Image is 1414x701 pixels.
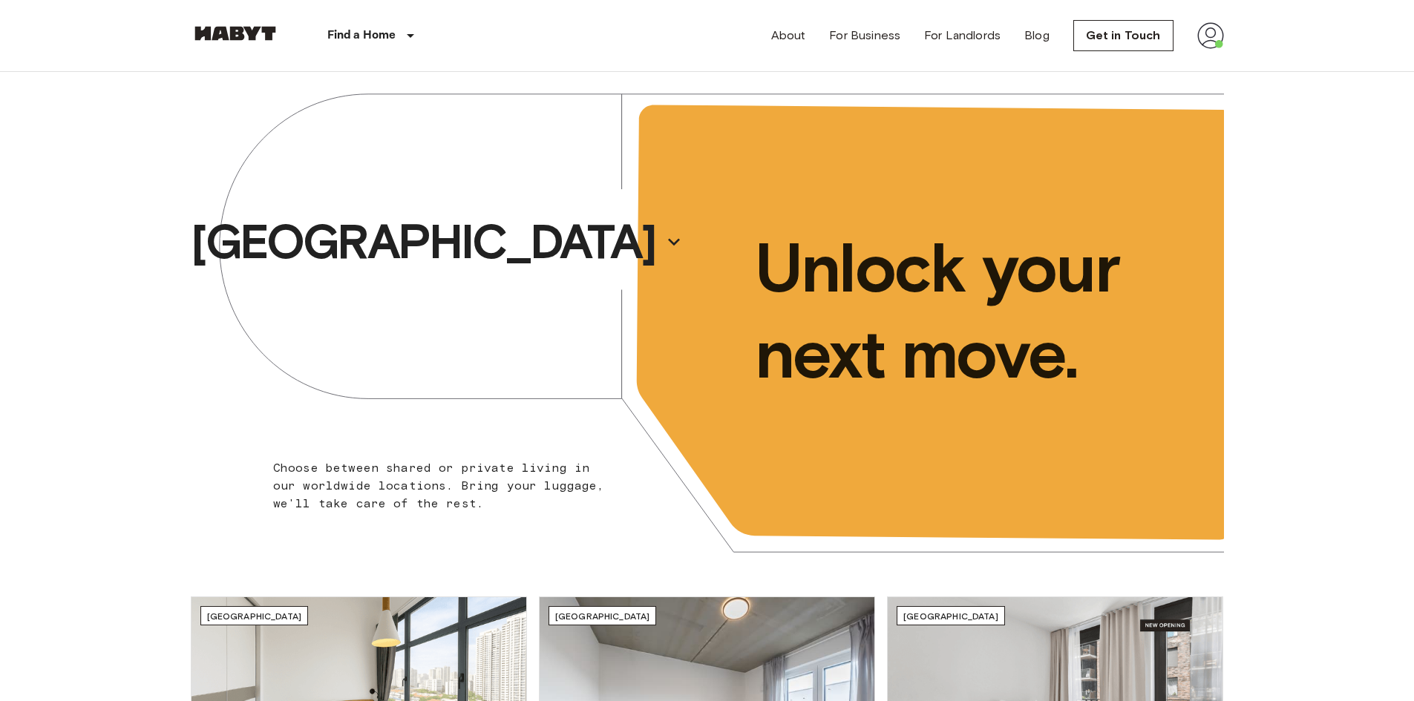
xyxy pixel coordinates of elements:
[1073,20,1174,51] a: Get in Touch
[755,225,1200,397] p: Unlock your next move.
[903,611,998,622] span: [GEOGRAPHIC_DATA]
[924,27,1001,45] a: For Landlords
[555,611,650,622] span: [GEOGRAPHIC_DATA]
[327,27,396,45] p: Find a Home
[191,26,280,41] img: Habyt
[1197,22,1224,49] img: avatar
[185,208,688,276] button: [GEOGRAPHIC_DATA]
[191,212,655,271] p: [GEOGRAPHIC_DATA]
[207,611,302,622] span: [GEOGRAPHIC_DATA]
[273,459,614,513] p: Choose between shared or private living in our worldwide locations. Bring your luggage, we'll tak...
[1024,27,1050,45] a: Blog
[771,27,806,45] a: About
[829,27,900,45] a: For Business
